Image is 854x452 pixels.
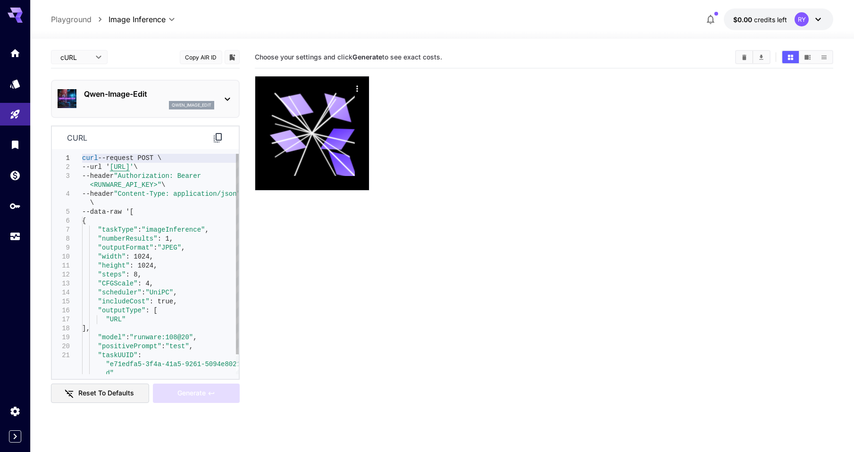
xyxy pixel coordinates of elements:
div: Wallet [9,169,21,181]
button: Download All [753,51,770,63]
span: "scheduler" [98,289,141,296]
span: \ [90,199,93,207]
span: "taskType" [98,226,137,234]
div: API Keys [9,200,21,212]
button: Copy AIR ID [180,50,222,64]
span: "taskUUID" [98,352,137,359]
div: Usage [9,231,21,243]
p: curl [67,132,87,143]
div: 19 [52,333,70,342]
span: ], [82,325,90,332]
span: : [137,352,141,359]
span: : 4, [137,280,153,287]
span: : [142,289,145,296]
span: ' [129,163,133,171]
div: Actions [350,81,364,95]
div: 10 [52,252,70,261]
div: 16 [52,306,70,315]
span: [URL] [109,163,129,171]
span: "positivePrompt" [98,343,161,350]
span: "steps" [98,271,126,278]
span: : true, [149,298,177,305]
span: , [193,334,197,341]
button: Show images in video view [799,51,816,63]
span: "UniPC" [145,289,173,296]
button: Add to library [228,51,236,63]
button: Show images in list view [816,51,832,63]
span: "height" [98,262,129,269]
p: qwen_image_edit [172,102,211,109]
span: "URL" [106,316,126,323]
span: "e71edfa5-3f4a-41a5-9261-5094e80211d [106,360,248,368]
div: $0.00 [733,15,787,25]
span: "model" [98,334,126,341]
div: 13 [52,279,70,288]
span: cURL [60,52,90,62]
span: "runware:108@20" [129,334,193,341]
button: Show images in grid view [782,51,799,63]
span: : 1024, [129,262,157,269]
span: "test" [165,343,189,350]
span: : 1, [157,235,173,243]
div: 9 [52,243,70,252]
span: Image Inference [109,14,166,25]
span: : [153,244,157,251]
div: 1 [52,154,70,163]
div: Settings [9,405,21,417]
span: Choose your settings and click to see exact costs. [255,53,442,61]
div: 18 [52,324,70,333]
div: 7 [52,226,70,234]
span: "outputType" [98,307,145,314]
span: : 1024, [126,253,153,260]
span: credits left [754,16,787,24]
div: 20 [52,342,70,351]
span: curl [82,154,98,162]
span: "includeCost" [98,298,149,305]
div: RY [795,12,809,26]
div: 12 [52,270,70,279]
p: Qwen-Image-Edit [84,88,214,100]
span: --url ' [82,163,110,171]
span: <RUNWARE_API_KEY>" [90,181,161,189]
span: $0.00 [733,16,754,24]
span: { [82,217,86,225]
span: "JPEG" [157,244,181,251]
button: $0.00RY [724,8,833,30]
span: : [126,334,129,341]
span: \ [161,181,165,189]
div: 5 [52,208,70,217]
span: d" [106,369,114,377]
div: 2 [52,163,70,172]
span: \ [134,163,137,171]
span: : [137,226,141,234]
button: Expand sidebar [9,430,21,443]
div: 14 [52,288,70,297]
span: "numberResults" [98,235,157,243]
div: 6 [52,217,70,226]
span: "Content-Type: application/json" [114,190,241,198]
span: , [205,226,209,234]
div: Models [9,78,21,90]
span: : [ [145,307,157,314]
span: , [189,343,193,350]
div: 4 [52,190,70,199]
div: Home [9,47,21,59]
span: "CFGScale" [98,280,137,287]
nav: breadcrumb [51,14,109,25]
button: Clear Images [736,51,753,63]
div: 3 [52,172,70,181]
div: 17 [52,315,70,324]
span: "imageInference" [142,226,205,234]
div: Qwen-Image-Editqwen_image_edit [58,84,233,113]
div: 8 [52,234,70,243]
div: Clear ImagesDownload All [735,50,770,64]
span: "width" [98,253,126,260]
span: --header [82,190,114,198]
span: --request POST \ [98,154,161,162]
div: 11 [52,261,70,270]
span: "Authorization: Bearer [114,172,201,180]
span: --header [82,172,114,180]
div: 21 [52,351,70,360]
b: Generate [352,53,382,61]
span: --data-raw '[ [82,208,134,216]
